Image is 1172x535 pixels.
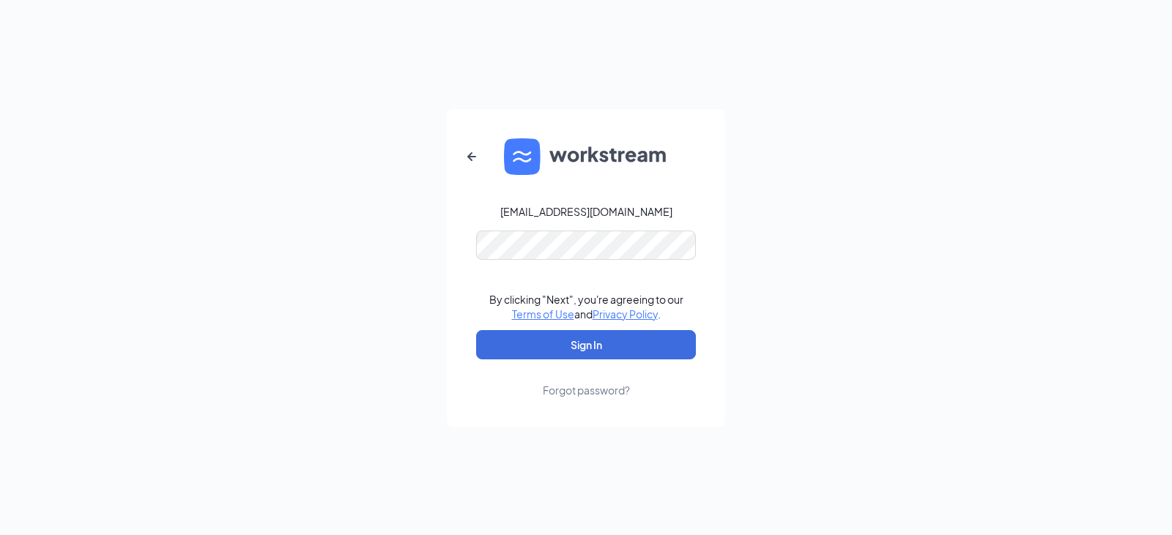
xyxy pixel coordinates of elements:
[512,307,574,321] a: Terms of Use
[454,139,489,174] button: ArrowLeftNew
[500,204,672,219] div: [EMAIL_ADDRESS][DOMAIN_NAME]
[476,330,696,359] button: Sign In
[504,138,668,175] img: WS logo and Workstream text
[593,307,658,321] a: Privacy Policy
[489,292,683,321] div: By clicking "Next", you're agreeing to our and .
[543,359,630,397] a: Forgot password?
[463,148,481,165] svg: ArrowLeftNew
[543,383,630,397] div: Forgot password?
